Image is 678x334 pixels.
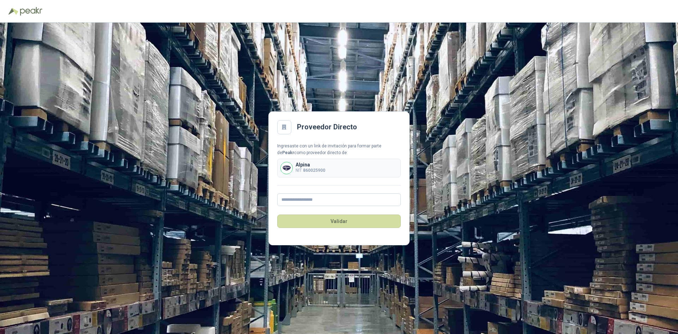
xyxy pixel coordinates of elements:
[277,143,401,156] div: Ingresaste con un link de invitación para formar parte de como proveedor directo de:
[303,168,325,173] b: 860025900
[8,8,18,15] img: Logo
[277,215,401,228] button: Validar
[20,7,42,16] img: Peakr
[282,150,294,155] b: Peakr
[281,162,292,174] img: Company Logo
[297,122,357,133] h2: Proveedor Directo
[296,167,325,174] p: NIT
[296,162,325,167] p: Alpina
